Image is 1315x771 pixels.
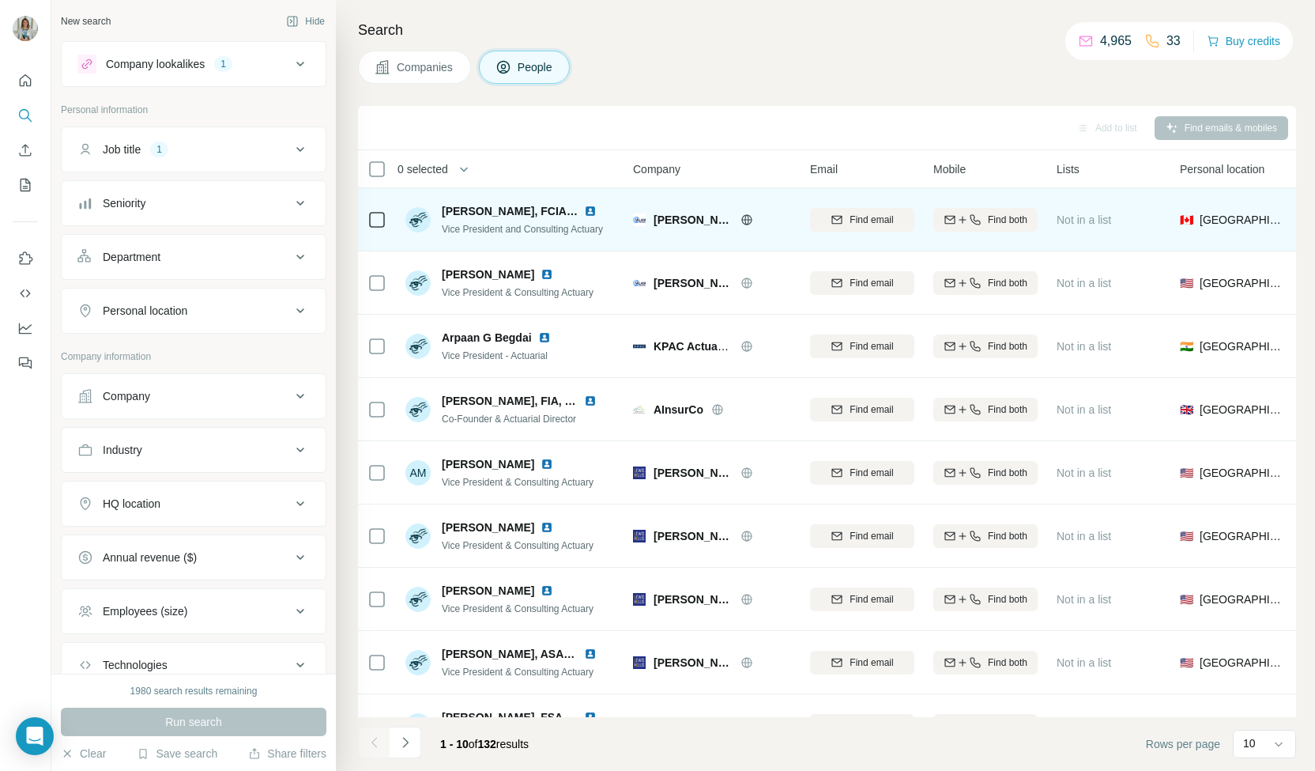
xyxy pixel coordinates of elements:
h4: Search [358,19,1296,41]
span: Companies [397,59,454,75]
span: [PERSON_NAME] & [PERSON_NAME] [654,465,733,481]
span: Find email [850,529,893,543]
span: [GEOGRAPHIC_DATA] [1200,212,1284,228]
span: People [518,59,554,75]
button: Personal location [62,292,326,330]
button: Share filters [248,746,326,762]
button: Find both [933,208,1038,232]
span: Company [633,161,680,177]
span: [PERSON_NAME] [442,583,534,599]
span: 🇮🇳 [1180,338,1193,354]
span: 🇬🇧 [1180,402,1193,418]
span: [PERSON_NAME], FIA, CERA [442,395,596,407]
img: LinkedIn logo [538,331,551,344]
span: Find both [988,656,1027,670]
button: Save search [137,746,217,762]
button: Clear [61,746,106,762]
p: 33 [1166,32,1181,51]
span: [PERSON_NAME], FSA, MAAA [442,711,602,724]
button: Department [62,238,326,276]
span: Find both [988,339,1027,353]
button: Find both [933,714,1038,738]
div: Open Intercom Messenger [16,717,54,755]
img: Logo of KPAC Actuaries and Consultants [633,340,646,353]
button: Find both [933,524,1038,548]
button: Dashboard [13,314,38,342]
button: Find email [810,714,914,738]
span: Vice President - Actuarial [442,350,548,361]
img: LinkedIn logo [541,458,553,471]
img: LinkedIn logo [584,648,597,660]
img: Avatar [405,270,431,296]
div: Company [103,388,150,404]
span: Find both [988,592,1027,607]
span: Email [810,161,838,177]
button: Find email [810,334,914,358]
img: LinkedIn logo [584,395,597,407]
span: [PERSON_NAME] [442,266,534,282]
div: 1 [150,142,168,157]
span: [GEOGRAPHIC_DATA] [1200,528,1284,544]
span: [PERSON_NAME] & [PERSON_NAME] [654,528,733,544]
p: Company information [61,350,326,364]
img: Avatar [405,207,431,232]
button: Employees (size) [62,592,326,630]
button: Seniority [62,184,326,222]
span: Not in a list [1057,593,1111,606]
button: Navigate to next page [390,727,421,758]
div: 1 [214,57,232,71]
button: Quick start [13,66,38,95]
span: [PERSON_NAME] & [PERSON_NAME] [654,655,733,671]
span: [GEOGRAPHIC_DATA] [1200,402,1284,418]
img: LinkedIn logo [541,268,553,281]
span: AInsurCo [654,402,703,418]
button: Job title1 [62,130,326,168]
button: Industry [62,431,326,469]
span: Co-Founder & Actuarial Director [442,414,576,425]
span: [GEOGRAPHIC_DATA] [1200,591,1284,607]
span: [GEOGRAPHIC_DATA] [1200,655,1284,671]
div: Personal location [103,303,187,319]
div: Department [103,249,160,265]
span: Personal location [1180,161,1264,177]
span: Vice President & Consulting Actuary [442,287,593,298]
span: Not in a list [1057,277,1111,289]
img: LinkedIn logo [584,205,597,217]
span: Find email [850,656,893,670]
span: Find email [850,592,893,607]
button: Use Surfe on LinkedIn [13,244,38,273]
span: 🇺🇸 [1180,655,1193,671]
button: Find email [810,398,914,421]
span: [PERSON_NAME], ASA, MAAA [442,648,603,660]
span: of [469,738,478,750]
span: [GEOGRAPHIC_DATA] [1200,338,1284,354]
button: Search [13,101,38,130]
span: 🇨🇦 [1180,212,1193,228]
button: Technologies [62,646,326,684]
span: [PERSON_NAME] & [PERSON_NAME] [654,591,733,607]
button: Find email [810,651,914,675]
span: Mobile [933,161,966,177]
button: Annual revenue ($) [62,539,326,576]
span: 🇺🇸 [1180,465,1193,481]
button: Enrich CSV [13,136,38,164]
span: Not in a list [1057,656,1111,669]
button: Company [62,377,326,415]
span: Rows per page [1146,736,1220,752]
span: Find both [988,213,1027,227]
p: 4,965 [1100,32,1132,51]
span: Vice President & Consulting Actuary [442,477,593,488]
div: Seniority [103,195,145,211]
span: Not in a list [1057,403,1111,416]
span: Find email [850,466,893,480]
span: Not in a list [1057,467,1111,479]
span: [PERSON_NAME] Global [654,212,733,228]
img: Logo of Valani Global [633,277,646,289]
img: Logo of AInsurCo [633,403,646,416]
img: Logo of Lewis & Ellis [633,593,646,606]
span: [PERSON_NAME] [442,456,534,472]
img: Avatar [13,16,38,41]
p: 10 [1243,735,1256,751]
span: Find both [988,466,1027,480]
div: Employees (size) [103,603,187,619]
